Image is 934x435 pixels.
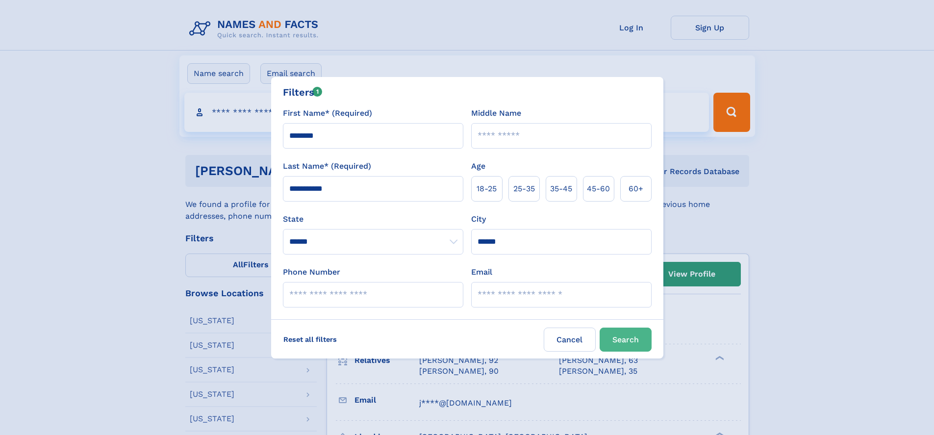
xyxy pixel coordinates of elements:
[587,183,610,195] span: 45‑60
[283,107,372,119] label: First Name* (Required)
[544,328,596,352] label: Cancel
[600,328,652,352] button: Search
[283,213,463,225] label: State
[283,266,340,278] label: Phone Number
[629,183,643,195] span: 60+
[513,183,535,195] span: 25‑35
[471,107,521,119] label: Middle Name
[477,183,497,195] span: 18‑25
[471,266,492,278] label: Email
[471,160,485,172] label: Age
[550,183,572,195] span: 35‑45
[283,85,323,100] div: Filters
[283,160,371,172] label: Last Name* (Required)
[471,213,486,225] label: City
[277,328,343,351] label: Reset all filters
